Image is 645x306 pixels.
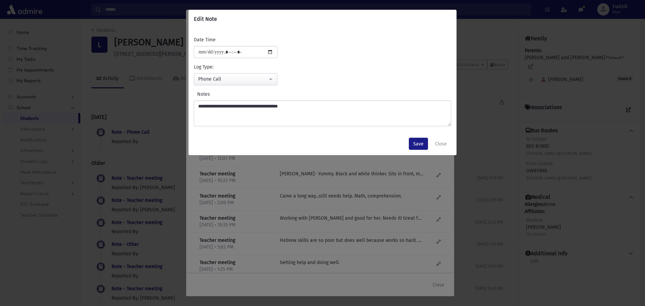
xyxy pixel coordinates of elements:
[194,73,277,85] button: Phone Call
[409,138,428,150] button: Save
[194,91,237,98] label: Notes
[194,15,217,23] h6: Edit Note
[194,63,213,71] label: Log Type:
[194,36,216,43] label: Date Time
[198,76,268,83] div: Phone Call
[431,138,451,150] button: Close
